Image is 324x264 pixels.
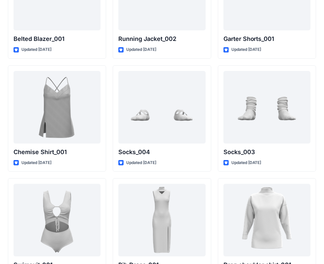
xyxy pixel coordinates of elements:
p: Running Jacket_002 [118,34,205,44]
p: Garter Shorts_001 [223,34,310,44]
p: Updated [DATE] [126,46,156,53]
p: Socks_004 [118,148,205,157]
a: Socks_003 [223,71,310,144]
p: Socks_003 [223,148,310,157]
a: Swimsuit_001 [14,184,101,256]
p: Updated [DATE] [231,46,261,53]
p: Updated [DATE] [126,159,156,166]
p: Chemise Shirt_001 [14,148,101,157]
a: Rib Dress_001 [118,184,205,256]
p: Updated [DATE] [21,159,51,166]
a: Socks_004 [118,71,205,144]
a: Chemise Shirt_001 [14,71,101,144]
p: Updated [DATE] [21,46,51,53]
a: Drop shoulder shirt_001 [223,184,310,256]
p: Belted Blazer_001 [14,34,101,44]
p: Updated [DATE] [231,159,261,166]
